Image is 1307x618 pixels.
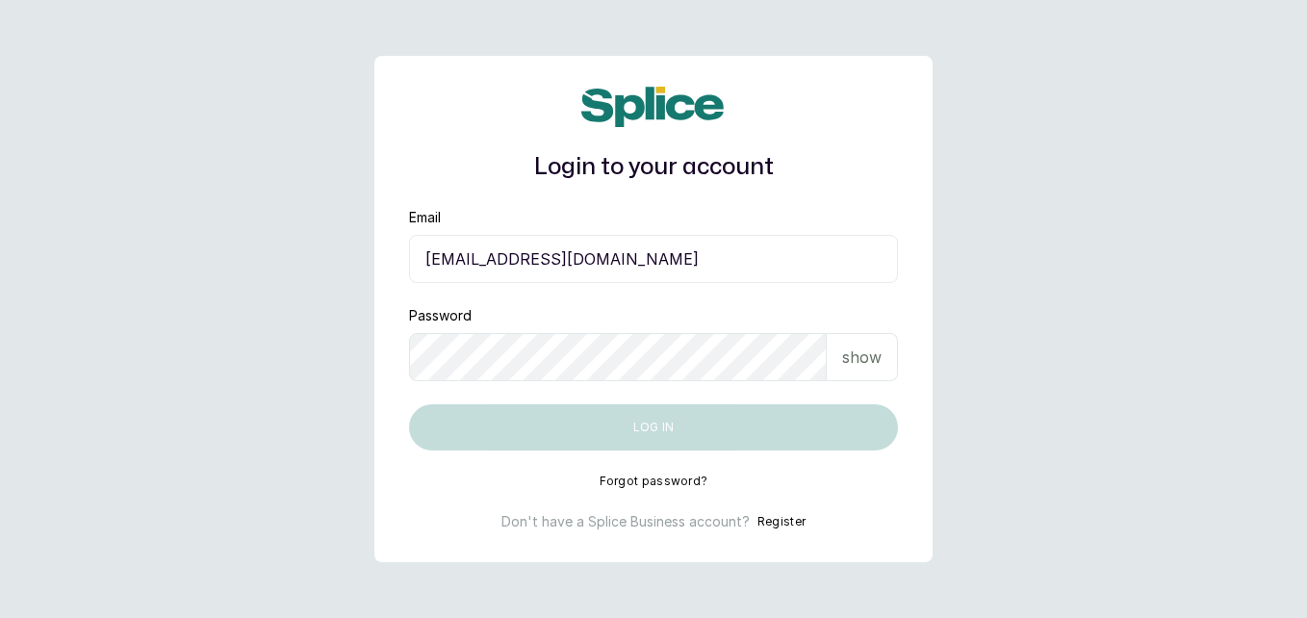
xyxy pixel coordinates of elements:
[409,150,898,185] h1: Login to your account
[409,404,898,451] button: Log in
[600,474,708,489] button: Forgot password?
[409,235,898,283] input: email@acme.com
[501,512,750,531] p: Don't have a Splice Business account?
[757,512,806,531] button: Register
[409,208,441,227] label: Email
[842,346,882,369] p: show
[409,306,472,325] label: Password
